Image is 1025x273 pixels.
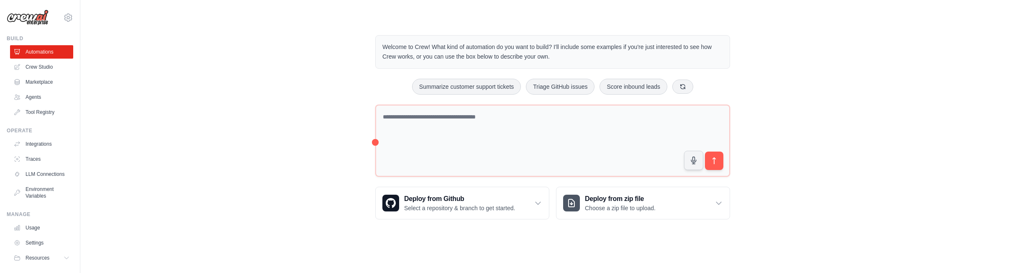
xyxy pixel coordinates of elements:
[10,106,73,119] a: Tool Registry
[382,42,723,62] p: Welcome to Crew! What kind of automation do you want to build? I'll include some examples if you'...
[600,79,667,95] button: Score inbound leads
[10,221,73,234] a: Usage
[585,204,656,212] p: Choose a zip file to upload.
[26,255,49,261] span: Resources
[10,236,73,250] a: Settings
[585,194,656,204] h3: Deploy from zip file
[404,194,515,204] h3: Deploy from Github
[10,90,73,104] a: Agents
[10,152,73,166] a: Traces
[7,35,73,42] div: Build
[404,204,515,212] p: Select a repository & branch to get started.
[10,137,73,151] a: Integrations
[7,10,49,26] img: Logo
[10,183,73,203] a: Environment Variables
[7,211,73,218] div: Manage
[10,75,73,89] a: Marketplace
[10,45,73,59] a: Automations
[10,251,73,265] button: Resources
[412,79,521,95] button: Summarize customer support tickets
[7,127,73,134] div: Operate
[526,79,594,95] button: Triage GitHub issues
[10,167,73,181] a: LLM Connections
[10,60,73,74] a: Crew Studio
